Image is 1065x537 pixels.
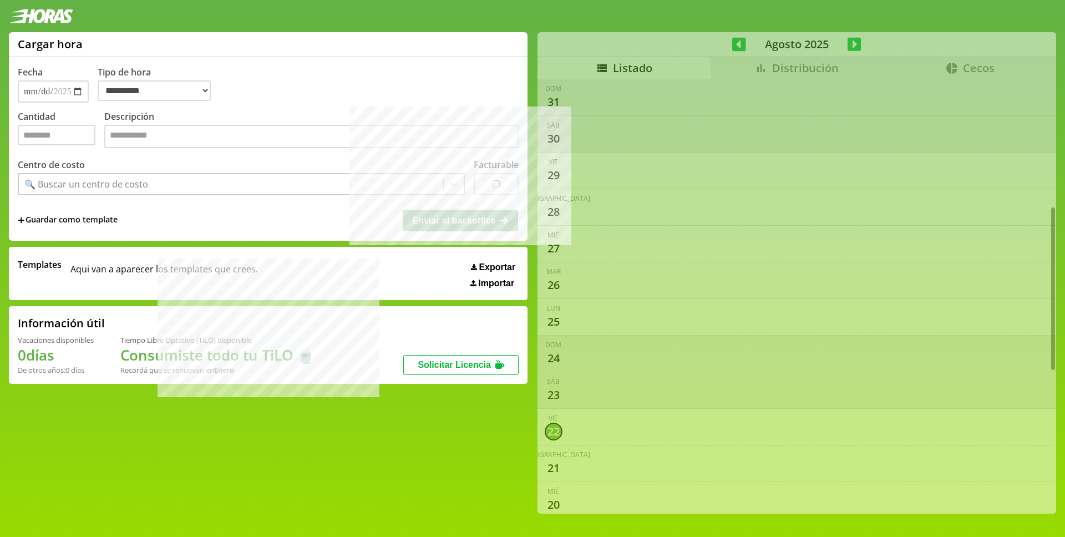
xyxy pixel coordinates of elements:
h2: Información útil [18,316,105,331]
span: + [18,214,24,226]
span: Solicitar Licencia [418,360,491,369]
span: Exportar [479,262,515,272]
div: De otros años: 0 días [18,365,94,375]
span: Templates [18,259,62,271]
div: Tiempo Libre Optativo (TiLO) disponible [120,335,315,345]
textarea: Descripción [104,125,519,148]
b: Enero [214,365,234,375]
span: Importar [478,278,514,288]
div: Vacaciones disponibles [18,335,94,345]
div: Recordá que se renuevan en [120,365,315,375]
div: 🔍 Buscar un centro de costo [24,178,148,190]
h1: 0 días [18,345,94,365]
h1: Consumiste todo tu TiLO 🍵 [120,345,315,365]
span: Aqui van a aparecer los templates que crees. [70,259,258,288]
label: Cantidad [18,110,104,151]
img: logotipo [9,9,73,23]
select: Tipo de hora [98,80,211,101]
label: Descripción [104,110,519,151]
button: Solicitar Licencia [403,355,519,375]
button: Exportar [468,262,519,273]
label: Fecha [18,66,43,78]
h1: Cargar hora [18,37,83,52]
span: +Guardar como template [18,214,118,226]
label: Facturable [474,159,519,171]
label: Tipo de hora [98,66,220,103]
input: Cantidad [18,125,95,145]
label: Centro de costo [18,159,85,171]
